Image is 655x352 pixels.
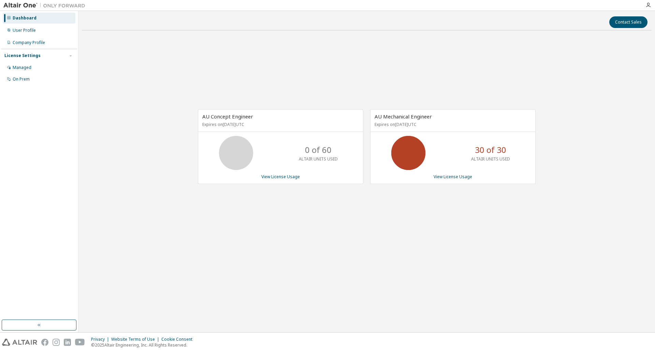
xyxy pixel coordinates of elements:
a: View License Usage [434,174,472,180]
div: Dashboard [13,15,37,21]
img: facebook.svg [41,339,48,346]
p: ALTAIR UNITS USED [471,156,510,162]
p: 30 of 30 [475,144,506,156]
div: Managed [13,65,31,70]
p: 0 of 60 [305,144,332,156]
div: License Settings [4,53,41,58]
a: View License Usage [261,174,300,180]
span: AU Mechanical Engineer [375,113,432,120]
button: Contact Sales [609,16,647,28]
div: Cookie Consent [161,337,196,342]
p: Expires on [DATE] UTC [375,122,529,127]
div: Privacy [91,337,111,342]
p: Expires on [DATE] UTC [202,122,357,127]
p: © 2025 Altair Engineering, Inc. All Rights Reserved. [91,342,196,348]
p: ALTAIR UNITS USED [299,156,338,162]
img: altair_logo.svg [2,339,37,346]
img: Altair One [3,2,89,9]
img: youtube.svg [75,339,85,346]
img: linkedin.svg [64,339,71,346]
div: User Profile [13,28,36,33]
div: Company Profile [13,40,45,45]
span: AU Concept Engineer [202,113,253,120]
div: Website Terms of Use [111,337,161,342]
div: On Prem [13,76,30,82]
img: instagram.svg [53,339,60,346]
